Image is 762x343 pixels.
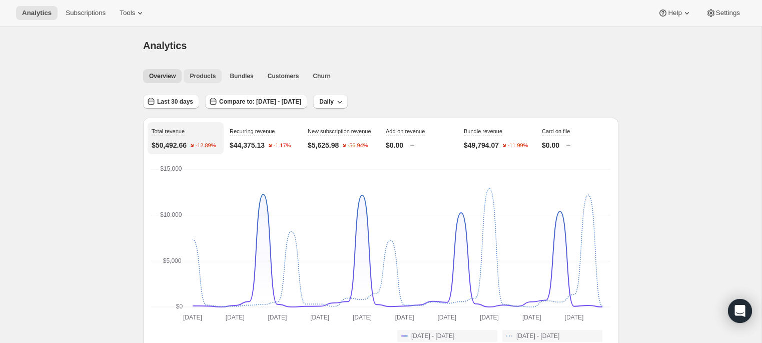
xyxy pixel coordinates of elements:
[219,98,301,106] span: Compare to: [DATE] - [DATE]
[226,314,245,321] text: [DATE]
[348,143,368,149] text: -56.94%
[152,128,185,134] span: Total revenue
[502,330,602,342] button: [DATE] - [DATE]
[386,128,425,134] span: Add-on revenue
[22,9,52,17] span: Analytics
[308,140,339,150] p: $5,625.98
[176,303,183,310] text: $0
[230,128,275,134] span: Recurring revenue
[668,9,681,17] span: Help
[143,40,187,51] span: Analytics
[542,128,570,134] span: Card on file
[149,72,176,80] span: Overview
[716,9,740,17] span: Settings
[395,314,414,321] text: [DATE]
[516,332,559,340] span: [DATE] - [DATE]
[157,98,193,106] span: Last 30 days
[190,72,216,80] span: Products
[652,6,697,20] button: Help
[160,165,182,172] text: $15,000
[480,314,499,321] text: [DATE]
[308,128,371,134] span: New subscription revenue
[230,72,253,80] span: Bundles
[437,314,456,321] text: [DATE]
[542,140,559,150] p: $0.00
[143,95,199,109] button: Last 30 days
[196,143,216,149] text: -12.89%
[120,9,135,17] span: Tools
[522,314,541,321] text: [DATE]
[163,257,182,264] text: $5,000
[160,211,182,218] text: $10,000
[411,332,454,340] span: [DATE] - [DATE]
[60,6,112,20] button: Subscriptions
[313,95,348,109] button: Daily
[268,314,287,321] text: [DATE]
[464,140,499,150] p: $49,794.07
[353,314,372,321] text: [DATE]
[310,314,329,321] text: [DATE]
[66,9,106,17] span: Subscriptions
[114,6,151,20] button: Tools
[464,128,502,134] span: Bundle revenue
[508,143,528,149] text: -11.99%
[565,314,584,321] text: [DATE]
[397,330,497,342] button: [DATE] - [DATE]
[268,72,299,80] span: Customers
[205,95,307,109] button: Compare to: [DATE] - [DATE]
[728,299,752,323] div: Open Intercom Messenger
[386,140,403,150] p: $0.00
[230,140,265,150] p: $44,375.13
[319,98,334,106] span: Daily
[183,314,202,321] text: [DATE]
[700,6,746,20] button: Settings
[274,143,291,149] text: -1.17%
[313,72,330,80] span: Churn
[16,6,58,20] button: Analytics
[152,140,187,150] p: $50,492.66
